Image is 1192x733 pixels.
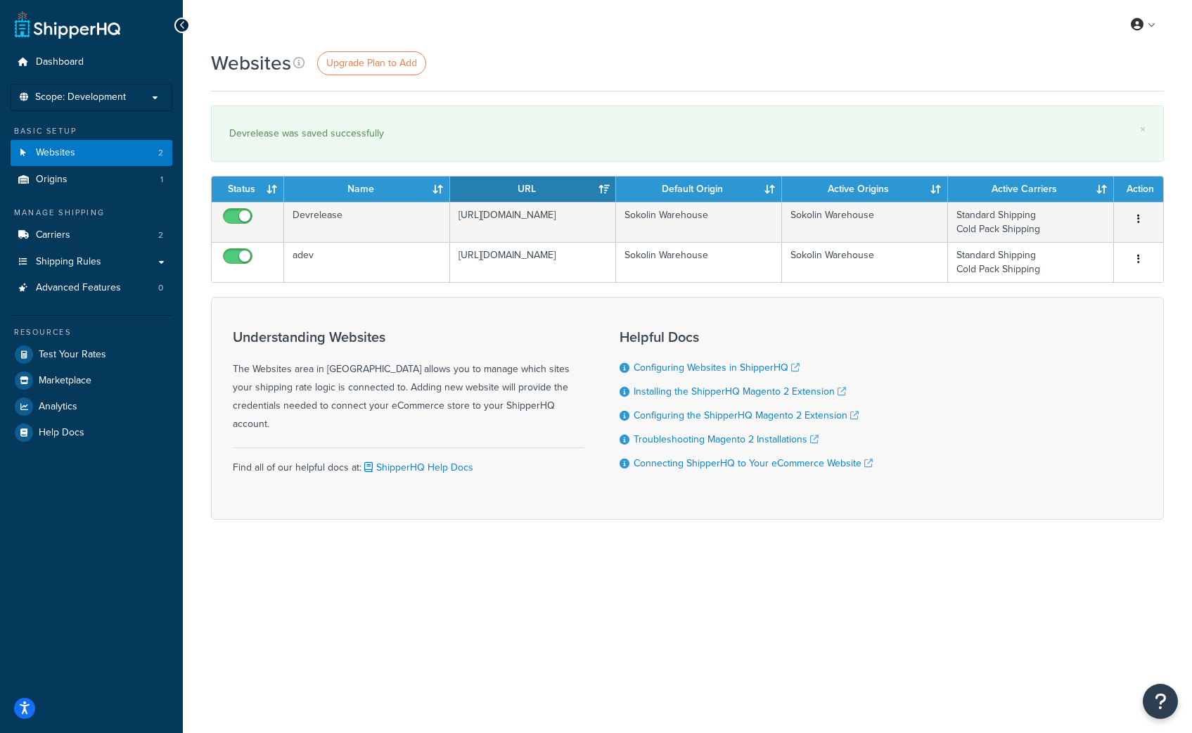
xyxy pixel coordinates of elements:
td: Sokolin Warehouse [616,202,782,242]
a: Origins 1 [11,167,172,193]
a: Configuring the ShipperHQ Magento 2 Extension [634,408,859,423]
li: Advanced Features [11,275,172,301]
span: 0 [158,282,163,294]
a: Shipping Rules [11,249,172,275]
a: Installing the ShipperHQ Magento 2 Extension [634,384,846,399]
td: Devrelease [284,202,450,242]
td: [URL][DOMAIN_NAME] [450,202,616,242]
li: Carriers [11,222,172,248]
th: Name: activate to sort column ascending [284,177,450,202]
span: Origins [36,174,68,186]
h3: Helpful Docs [620,329,873,345]
a: Websites 2 [11,140,172,166]
a: Troubleshooting Magento 2 Installations [634,432,819,447]
span: Scope: Development [35,91,126,103]
span: Dashboard [36,56,84,68]
th: Default Origin: activate to sort column ascending [616,177,782,202]
a: ShipperHQ Help Docs [361,460,473,475]
a: Analytics [11,394,172,419]
span: Websites [36,147,75,159]
button: Open Resource Center [1143,684,1178,719]
span: Test Your Rates [39,349,106,361]
td: Sokolin Warehouse [782,242,948,282]
a: Upgrade Plan to Add [317,51,426,75]
th: Status: activate to sort column ascending [212,177,284,202]
a: Help Docs [11,420,172,445]
td: Standard Shipping Cold Pack Shipping [948,202,1114,242]
a: Carriers 2 [11,222,172,248]
div: The Websites area in [GEOGRAPHIC_DATA] allows you to manage which sites your shipping rate logic ... [233,329,584,433]
span: Shipping Rules [36,256,101,268]
td: Sokolin Warehouse [782,202,948,242]
th: Active Carriers: activate to sort column ascending [948,177,1114,202]
th: URL: activate to sort column ascending [450,177,616,202]
li: Websites [11,140,172,166]
a: Marketplace [11,368,172,393]
td: Standard Shipping Cold Pack Shipping [948,242,1114,282]
div: Manage Shipping [11,207,172,219]
a: ShipperHQ Home [15,11,120,39]
a: Connecting ShipperHQ to Your eCommerce Website [634,456,873,471]
div: Devrelease was saved successfully [229,124,1146,144]
span: 1 [160,174,163,186]
a: Configuring Websites in ShipperHQ [634,360,800,375]
span: Carriers [36,229,70,241]
td: Sokolin Warehouse [616,242,782,282]
a: Test Your Rates [11,342,172,367]
span: Upgrade Plan to Add [326,56,417,70]
h1: Websites [211,49,291,77]
li: Origins [11,167,172,193]
td: [URL][DOMAIN_NAME] [450,242,616,282]
span: Analytics [39,401,77,413]
a: × [1140,124,1146,135]
div: Find all of our helpful docs at: [233,447,584,477]
span: Advanced Features [36,282,121,294]
th: Active Origins: activate to sort column ascending [782,177,948,202]
div: Basic Setup [11,125,172,137]
td: adev [284,242,450,282]
a: Dashboard [11,49,172,75]
span: 2 [158,229,163,241]
span: 2 [158,147,163,159]
h3: Understanding Websites [233,329,584,345]
span: Marketplace [39,375,91,387]
th: Action [1114,177,1163,202]
span: Help Docs [39,427,84,439]
a: Advanced Features 0 [11,275,172,301]
div: Resources [11,326,172,338]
